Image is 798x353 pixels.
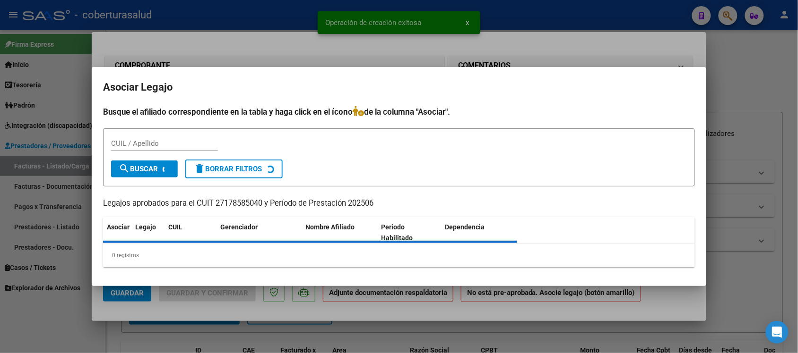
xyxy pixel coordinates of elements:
[168,223,182,231] span: CUIL
[135,223,156,231] span: Legajo
[103,78,695,96] h2: Asociar Legajo
[445,223,485,231] span: Dependencia
[107,223,130,231] span: Asociar
[442,217,518,248] datatable-header-cell: Dependencia
[103,106,695,118] h4: Busque el afiliado correspondiente en la tabla y haga click en el ícono de la columna "Asociar".
[382,223,413,242] span: Periodo Habilitado
[103,217,131,248] datatable-header-cell: Asociar
[766,321,789,344] div: Open Intercom Messenger
[194,165,262,173] span: Borrar Filtros
[220,223,258,231] span: Gerenciador
[111,160,178,177] button: Buscar
[103,198,695,210] p: Legajos aprobados para el CUIT 27178585040 y Período de Prestación 202506
[165,217,217,248] datatable-header-cell: CUIL
[119,163,130,174] mat-icon: search
[194,163,205,174] mat-icon: delete
[217,217,302,248] datatable-header-cell: Gerenciador
[302,217,378,248] datatable-header-cell: Nombre Afiliado
[185,160,283,178] button: Borrar Filtros
[378,217,442,248] datatable-header-cell: Periodo Habilitado
[103,244,695,267] div: 0 registros
[131,217,165,248] datatable-header-cell: Legajo
[119,165,158,173] span: Buscar
[305,223,355,231] span: Nombre Afiliado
